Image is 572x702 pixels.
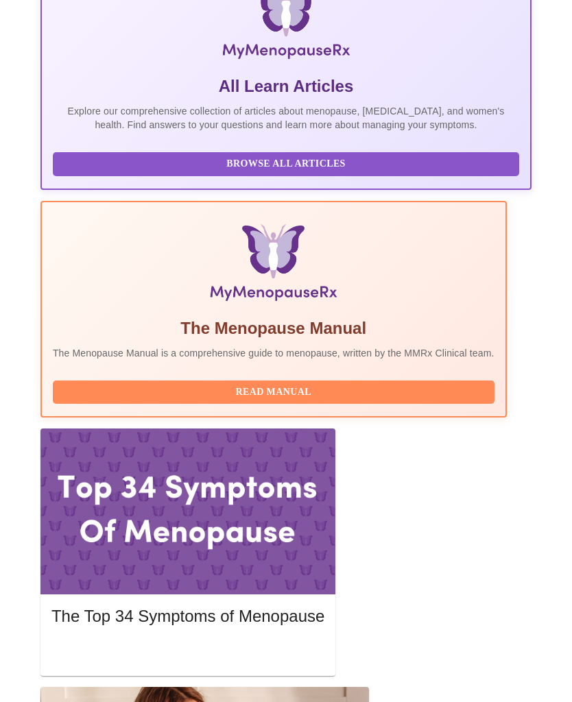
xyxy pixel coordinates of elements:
span: Read More [65,644,311,661]
span: Read Manual [67,384,481,401]
a: Read More [51,645,328,657]
h5: All Learn Articles [53,75,519,97]
button: Read More [51,640,324,664]
h5: The Top 34 Symptoms of Menopause [51,605,324,627]
button: Browse All Articles [53,152,519,176]
p: Explore our comprehensive collection of articles about menopause, [MEDICAL_DATA], and women's hea... [53,104,519,132]
a: Browse All Articles [53,157,523,169]
h5: The Menopause Manual [53,317,494,339]
button: Read Manual [53,380,494,404]
span: Browse All Articles [67,156,505,173]
img: Menopause Manual [123,224,424,306]
p: The Menopause Manual is a comprehensive guide to menopause, written by the MMRx Clinical team. [53,346,494,360]
a: Read Manual [53,385,498,397]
